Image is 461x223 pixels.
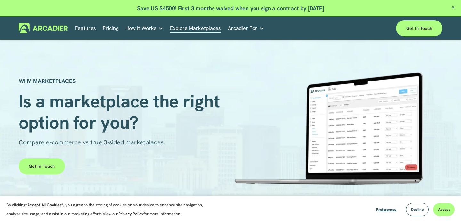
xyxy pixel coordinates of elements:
a: Get in touch [396,20,442,36]
span: Accept [438,207,450,212]
button: Preferences [371,203,401,216]
button: Accept [433,203,455,216]
a: Pricing [103,23,118,33]
a: Features [75,23,96,33]
span: Decline [411,207,424,212]
strong: WHY MARKETPLACES [19,77,76,85]
img: Arcadier [19,23,68,33]
p: By clicking , you agree to the storing of cookies on your device to enhance site navigation, anal... [6,201,214,219]
a: Explore Marketplaces [170,23,221,33]
a: Get in touch [19,158,65,174]
span: Preferences [376,207,397,212]
span: Arcadier For [228,24,257,33]
span: How It Works [125,24,157,33]
span: Compare e-commerce vs true 3-sided marketplaces. [19,138,165,146]
button: Decline [406,203,429,216]
a: folder dropdown [125,23,163,33]
a: Privacy Policy [118,211,143,217]
span: Is a marketplace the right option for you? [19,90,224,134]
strong: “Accept All Cookies” [25,202,63,208]
a: folder dropdown [228,23,264,33]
